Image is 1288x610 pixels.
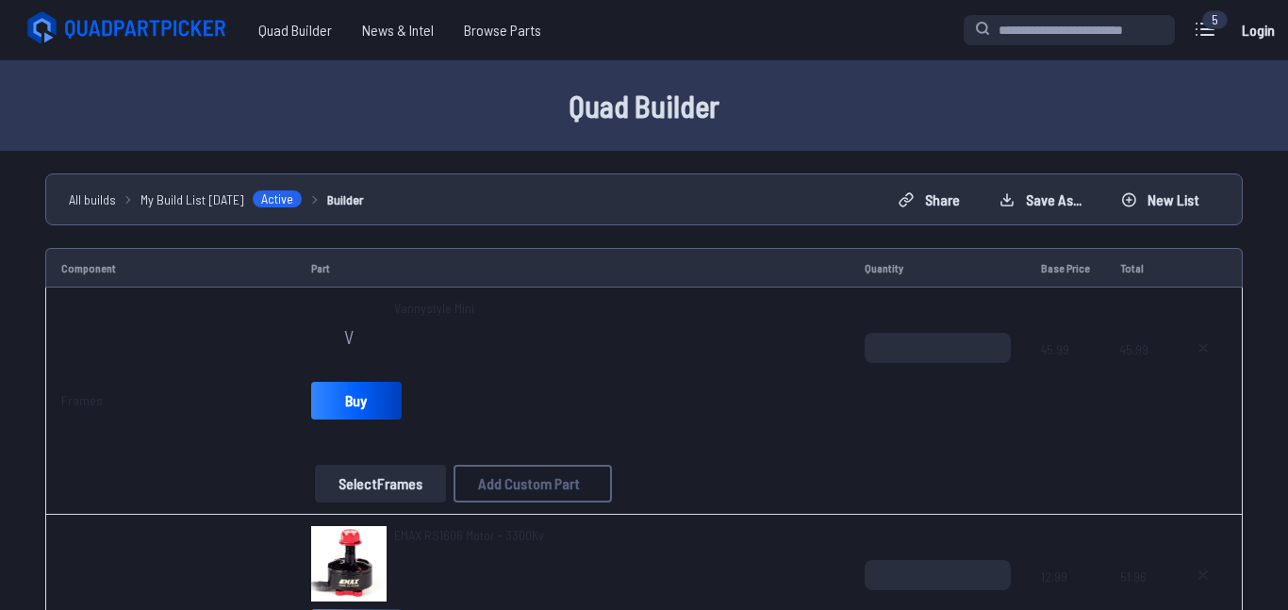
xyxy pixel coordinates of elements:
button: New List [1105,185,1215,215]
span: 45.99 [1120,333,1149,423]
a: News & Intel [347,11,449,49]
div: 5 [1202,10,1228,29]
span: My Build List [DATE] [140,190,244,209]
span: Active [252,190,303,208]
h1: Quad Builder [41,83,1247,128]
a: My Build List [DATE]Active [140,190,303,209]
a: All builds [69,190,116,209]
span: V [344,327,354,346]
button: Save as... [983,185,1098,215]
span: Add Custom Part [478,476,580,491]
span: 45.99 [1041,333,1090,423]
a: Login [1235,11,1280,49]
a: Buy [311,382,402,420]
td: Quantity [850,248,1026,288]
td: Component [45,248,296,288]
a: SelectFrames [311,465,450,503]
a: EMAX RS1606 Motor - 3300Kv [394,526,544,545]
a: Builder [327,190,364,209]
span: Vannystyle Mini [394,299,474,318]
button: Share [883,185,976,215]
span: EMAX RS1606 Motor - 3300Kv [394,527,544,543]
button: SelectFrames [315,465,446,503]
td: Base Price [1026,248,1105,288]
button: Add Custom Part [454,465,612,503]
td: Part [296,248,850,288]
td: Total [1105,248,1164,288]
img: image [311,526,387,602]
a: Frames [61,392,103,408]
a: Quad Builder [243,11,347,49]
a: Browse Parts [449,11,556,49]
